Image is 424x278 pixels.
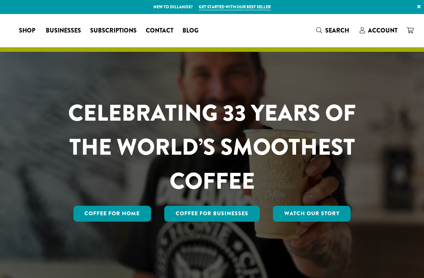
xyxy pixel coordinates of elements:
[57,96,367,198] h1: CELEBRATING 33 YEARS OF THE WORLD’S SMOOTHEST COFFEE
[73,206,151,222] a: Coffee for Home
[19,26,35,36] span: Shop
[46,26,81,36] span: Businesses
[90,26,137,36] span: Subscriptions
[199,4,271,10] a: Get started with our best seller
[164,206,260,222] a: Coffee For Businesses
[325,26,349,35] span: Search
[368,26,397,35] span: Account
[14,25,41,37] a: Shop
[182,26,198,36] span: Blog
[146,26,173,36] span: Contact
[312,24,355,37] a: Search
[273,206,351,222] a: Watch Our Story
